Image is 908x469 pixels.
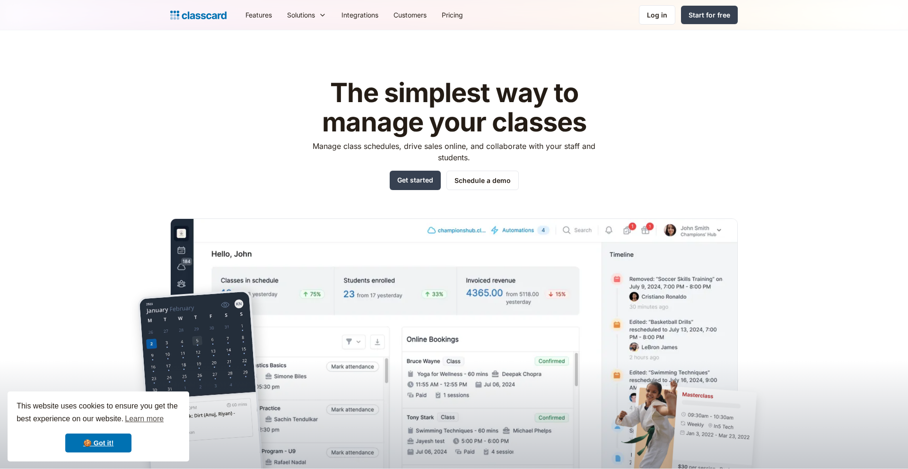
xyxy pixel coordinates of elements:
a: dismiss cookie message [65,434,131,452]
h1: The simplest way to manage your classes [304,78,604,137]
div: Solutions [279,4,334,26]
a: Customers [386,4,434,26]
a: home [170,9,227,22]
div: Log in [647,10,667,20]
a: Features [238,4,279,26]
a: Start for free [681,6,738,24]
a: Integrations [334,4,386,26]
div: cookieconsent [8,391,189,461]
a: learn more about cookies [123,412,165,426]
div: Solutions [287,10,315,20]
a: Schedule a demo [446,171,519,190]
a: Pricing [434,4,471,26]
span: This website uses cookies to ensure you get the best experience on our website. [17,400,180,426]
p: Manage class schedules, drive sales online, and collaborate with your staff and students. [304,140,604,163]
div: Start for free [689,10,730,20]
a: Log in [639,5,675,25]
a: Get started [390,171,441,190]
